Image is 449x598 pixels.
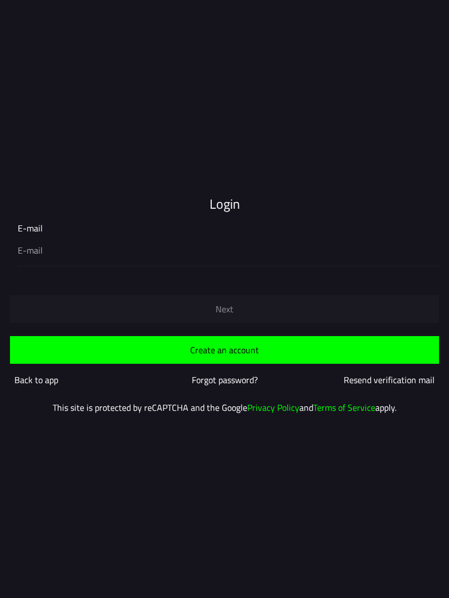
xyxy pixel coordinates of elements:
ion-button: Create an account [10,336,439,364]
ion-input: E-mail [18,221,431,266]
a: Resend verification mail [344,373,435,386]
a: Forgot password? [192,373,258,386]
a: Privacy Policy [247,401,299,414]
a: Terms of Service [313,401,375,414]
ion-text: Login [210,194,240,214]
a: Back to app [14,373,58,386]
input: E-mail [18,244,431,257]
